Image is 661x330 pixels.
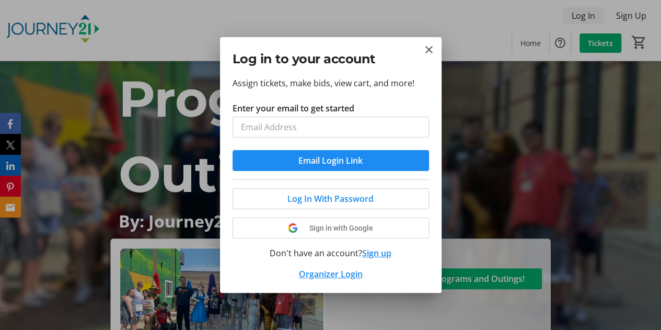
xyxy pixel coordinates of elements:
a: Organizer Login [299,268,363,280]
h2: Log in to your account [233,50,429,69]
p: Assign tickets, make bids, view cart, and more! [233,77,429,89]
button: Sign up [362,247,391,259]
button: Log In With Password [233,188,429,209]
span: Email Login Link [298,154,363,167]
button: Close [423,43,435,56]
div: Don't have an account? [233,247,429,259]
span: Sign in with Google [309,224,373,232]
button: Sign in with Google [233,218,429,238]
input: Email Address [233,117,429,138]
span: Log In With Password [287,192,374,205]
button: Email Login Link [233,150,429,171]
label: Enter your email to get started [233,102,354,115]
